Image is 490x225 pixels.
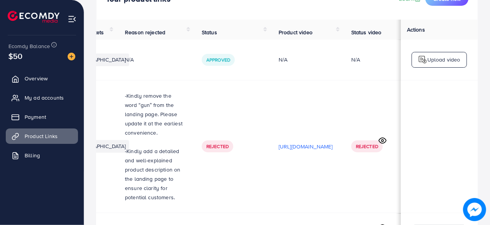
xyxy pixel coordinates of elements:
span: Billing [25,152,40,159]
span: Ecomdy Balance [8,42,50,50]
img: logo [418,55,427,64]
span: N/A [125,56,134,63]
span: Status video [351,28,382,36]
li: [GEOGRAPHIC_DATA] [70,140,129,152]
a: Payment [6,109,78,125]
p: [URL][DOMAIN_NAME] [279,142,333,151]
span: Product Links [25,132,58,140]
span: Payment [25,113,46,121]
div: N/A [351,56,360,63]
a: Overview [6,71,78,86]
li: [GEOGRAPHIC_DATA] [70,53,129,66]
div: N/A [279,56,333,63]
p: Upload video [427,55,460,64]
span: Reason rejected [125,28,165,36]
span: Actions [407,26,425,33]
span: Rejected [206,143,229,150]
img: menu [68,15,76,23]
span: Overview [25,75,48,82]
a: Billing [6,148,78,163]
img: image [463,198,486,221]
img: image [68,53,75,60]
p: -Kindly add a detailed and well-explained product description on the landing page to ensure clari... [125,147,183,202]
span: My ad accounts [25,94,64,102]
a: My ad accounts [6,90,78,105]
img: logo [8,11,60,23]
span: Status [202,28,217,36]
a: Product Links [6,128,78,144]
span: $50 [8,50,22,62]
span: Approved [206,57,230,63]
span: Rejected [356,143,378,150]
p: -Kindly remove the word “gun” from the landing page. Please update it at the earliest convenience. [125,91,183,137]
span: Product video [279,28,312,36]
